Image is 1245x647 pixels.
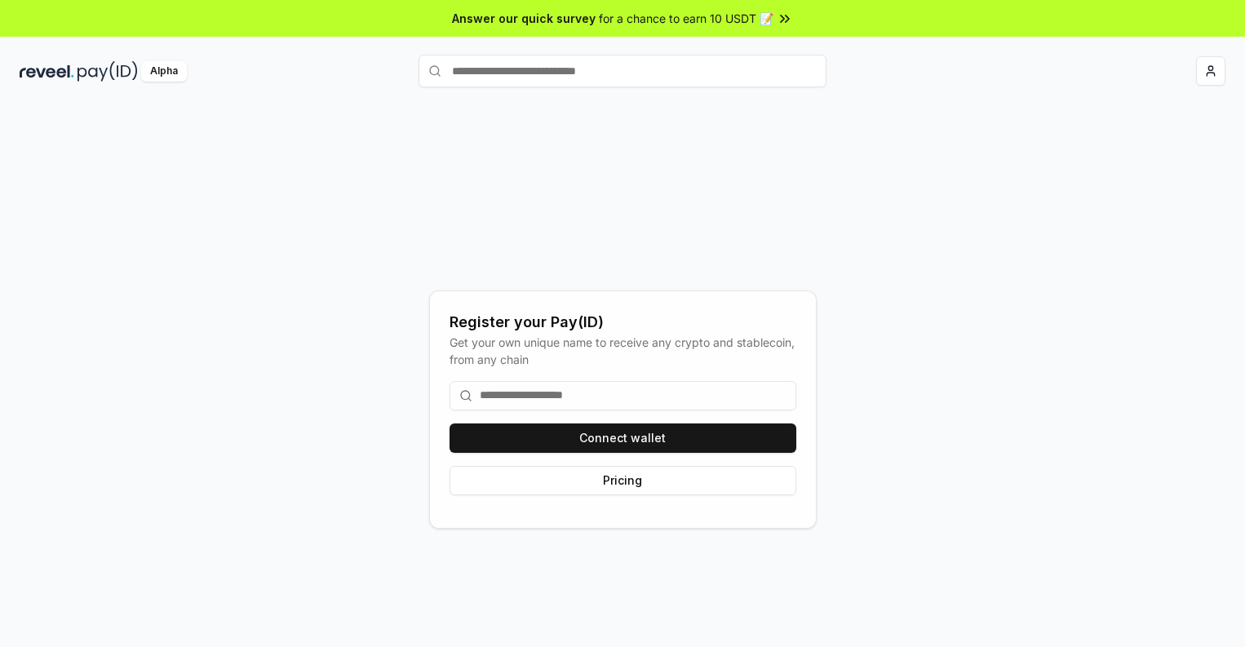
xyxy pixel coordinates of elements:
div: Get your own unique name to receive any crypto and stablecoin, from any chain [450,334,796,368]
span: for a chance to earn 10 USDT 📝 [599,10,773,27]
span: Answer our quick survey [452,10,596,27]
div: Register your Pay(ID) [450,311,796,334]
div: Alpha [141,61,187,82]
button: Connect wallet [450,423,796,453]
img: reveel_dark [20,61,74,82]
button: Pricing [450,466,796,495]
img: pay_id [78,61,138,82]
